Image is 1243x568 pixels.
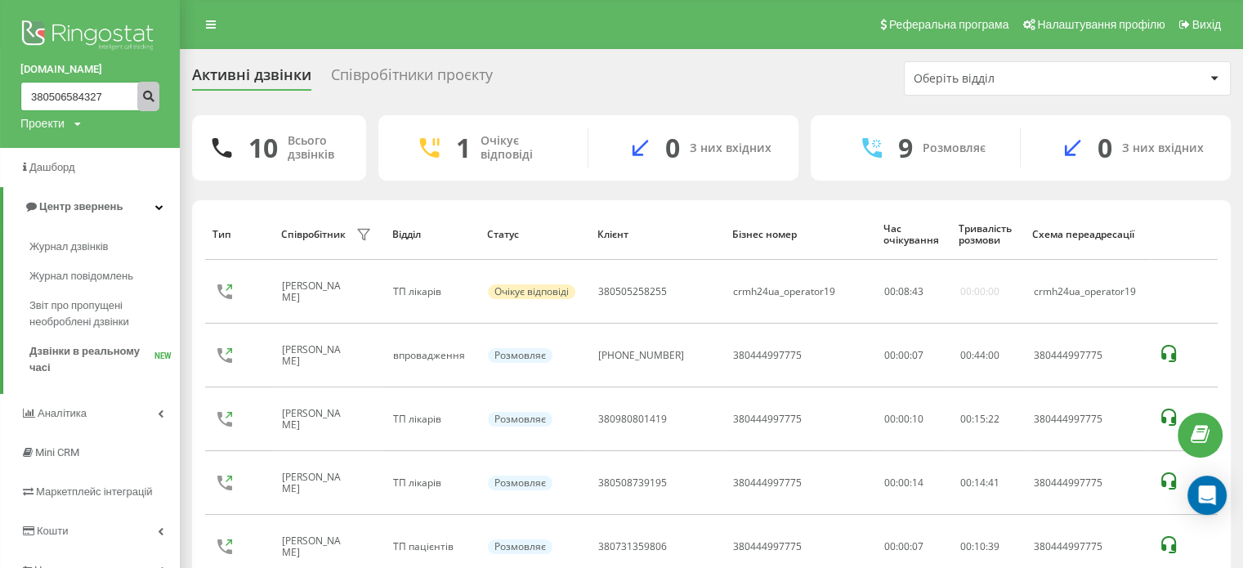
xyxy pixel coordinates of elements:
a: Звіт про пропущені необроблені дзвінки [29,291,180,337]
div: [PHONE_NUMBER] [598,350,684,361]
div: З них вхідних [1122,141,1204,155]
span: Дзвінки в реальному часі [29,343,154,376]
img: Ringostat logo [20,16,159,57]
div: Клієнт [597,229,717,240]
div: Відділ [392,229,472,240]
div: : : [960,350,999,361]
div: Співробітники проєкту [331,66,493,92]
span: Журнал дзвінків [29,239,108,255]
span: 22 [988,412,999,426]
span: Звіт про пропущені необроблені дзвінки [29,297,172,330]
div: 0 [665,132,680,163]
a: Дзвінки в реальному часіNEW [29,337,180,382]
div: 00:00:14 [884,477,942,489]
span: 00 [960,539,972,553]
div: 9 [898,132,913,163]
span: 00 [884,284,896,298]
div: 380444997775 [1034,350,1141,361]
div: 1 [456,132,471,163]
div: 380505258255 [598,286,667,297]
div: Оберіть відділ [914,72,1109,86]
span: 41 [988,476,999,490]
span: 00 [960,348,972,362]
div: [PERSON_NAME] [282,472,351,495]
span: Аналiтика [38,407,87,419]
a: Журнал повідомлень [29,262,180,291]
span: Центр звернень [39,200,123,212]
div: 380444997775 [733,350,802,361]
div: Проекти [20,115,65,132]
span: 00 [960,412,972,426]
div: Розмовляє [488,476,552,490]
div: 380444997775 [733,541,802,552]
div: ТП лікарів [393,477,470,489]
div: ТП пацієнтів [393,541,470,552]
span: 43 [912,284,923,298]
span: 00 [988,348,999,362]
div: ТП лікарів [393,414,470,425]
span: Вихід [1192,18,1221,31]
div: : : [884,286,923,297]
span: Маркетплейс інтеграцій [36,485,153,498]
span: Mini CRM [35,446,79,458]
div: З них вхідних [690,141,771,155]
div: 00:00:00 [960,286,999,297]
div: Час очікування [883,223,943,247]
div: 380980801419 [598,414,667,425]
span: 39 [988,539,999,553]
div: 00:00:07 [884,350,942,361]
div: Схема переадресації [1032,229,1142,240]
div: [PERSON_NAME] [282,280,351,304]
div: crmh24ua_operator19 [733,286,835,297]
div: 380444997775 [1034,414,1141,425]
div: : : [960,414,999,425]
span: Дашборд [29,161,75,173]
div: 00:00:10 [884,414,942,425]
div: Очікує відповіді [481,134,563,162]
div: Співробітник [281,229,346,240]
span: 14 [974,476,986,490]
span: 00 [960,476,972,490]
a: Журнал дзвінків [29,232,180,262]
a: [DOMAIN_NAME] [20,61,159,78]
div: 10 [248,132,278,163]
a: Центр звернень [3,187,180,226]
div: [PERSON_NAME] [282,344,351,368]
span: 08 [898,284,910,298]
div: 380444997775 [733,477,802,489]
div: Розмовляє [488,348,552,363]
div: Всього дзвінків [288,134,347,162]
div: Активні дзвінки [192,66,311,92]
div: ТП лікарів [393,286,470,297]
div: : : [960,541,999,552]
div: Очікує відповіді [488,284,575,299]
span: 44 [974,348,986,362]
div: Розмовляє [488,412,552,427]
div: 380444997775 [733,414,802,425]
div: впровадження [393,350,470,361]
div: 00:00:07 [884,541,942,552]
div: Тривалість розмови [959,223,1017,247]
div: Статус [487,229,582,240]
div: 380444997775 [1034,541,1141,552]
div: 380444997775 [1034,477,1141,489]
div: : : [960,477,999,489]
div: 380508739195 [598,477,667,489]
span: Налаштування профілю [1037,18,1165,31]
div: crmh24ua_operator19 [1034,286,1141,297]
div: Розмовляє [488,539,552,554]
input: Пошук за номером [20,82,159,111]
div: 0 [1098,132,1112,163]
span: Реферальна програма [889,18,1009,31]
span: Журнал повідомлень [29,268,133,284]
div: 380731359806 [598,541,667,552]
div: Open Intercom Messenger [1187,476,1227,515]
div: [PERSON_NAME] [282,535,351,559]
div: Розмовляє [923,141,986,155]
span: 15 [974,412,986,426]
div: [PERSON_NAME] [282,408,351,432]
div: Тип [212,229,266,240]
div: Бізнес номер [731,229,867,240]
span: Кошти [37,525,68,537]
span: 10 [974,539,986,553]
